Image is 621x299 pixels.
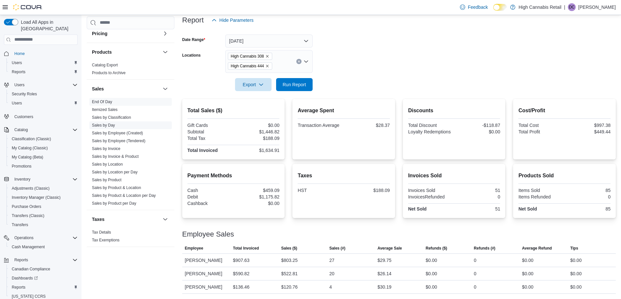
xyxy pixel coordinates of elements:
span: Cash Management [9,243,78,251]
span: Catalog [12,126,78,134]
button: Operations [1,233,80,242]
button: Open list of options [303,59,309,64]
span: Reports [9,68,78,76]
div: $803.25 [281,256,298,264]
div: 51 [455,188,500,193]
button: Reports [1,255,80,265]
span: Catalog Export [92,62,118,68]
div: $0.00 [522,270,533,278]
div: Total Cost [518,123,563,128]
span: Purchase Orders [9,203,78,211]
a: Classification (Classic) [9,135,54,143]
div: Sales [87,98,174,210]
span: Average Sale [377,246,402,251]
a: Dashboards [9,274,40,282]
div: Products [87,61,174,79]
button: Inventory Manager (Classic) [7,193,80,202]
strong: Net Sold [408,206,427,211]
a: Sales by Employee (Created) [92,131,143,135]
button: Classification (Classic) [7,134,80,143]
div: $0.00 [522,256,533,264]
button: Home [1,49,80,58]
button: Hide Parameters [209,14,256,27]
span: Inventory [12,175,78,183]
h3: Pricing [92,30,107,37]
span: [US_STATE] CCRS [12,294,46,299]
span: Export [239,78,268,91]
div: $26.14 [377,270,392,278]
label: Date Range [182,37,205,42]
a: Feedback [457,1,490,14]
div: $0.00 [570,256,582,264]
button: Operations [12,234,36,242]
a: Home [12,50,27,58]
button: Users [1,80,80,89]
button: Users [7,58,80,67]
span: Reports [14,257,28,263]
span: Users [9,59,78,67]
span: High Cannabis 444 [231,63,264,69]
span: Sales by Product & Location per Day [92,193,156,198]
a: Customers [12,113,36,121]
p: | [564,3,565,11]
a: Dashboards [7,274,80,283]
strong: Total Invoiced [187,148,218,153]
span: Operations [14,235,34,240]
div: $1,634.91 [235,148,279,153]
span: Canadian Compliance [12,266,50,272]
h2: Cost/Profit [518,107,611,115]
span: Tips [570,246,578,251]
span: Sales by Classification [92,115,131,120]
span: Promotions [9,162,78,170]
div: $29.75 [377,256,392,264]
span: Tax Exemptions [92,238,120,243]
a: Promotions [9,162,34,170]
p: [PERSON_NAME] [578,3,616,11]
a: Sales by Product [92,178,122,182]
div: $522.81 [281,270,298,278]
span: Sales by Product & Location [92,185,141,190]
span: Tax Details [92,230,111,235]
a: Sales by Product per Day [92,201,136,206]
span: Itemized Sales [92,107,118,112]
div: Cashback [187,201,232,206]
span: Promotions [12,164,32,169]
span: Refunds (#) [474,246,495,251]
div: $1,175.82 [235,194,279,199]
h3: Report [182,16,204,24]
a: Products to Archive [92,71,126,75]
span: Adjustments (Classic) [12,186,50,191]
span: Classification (Classic) [9,135,78,143]
div: Items Sold [518,188,563,193]
button: Promotions [7,162,80,171]
button: Run Report [276,78,313,91]
span: Users [12,60,22,65]
div: $907.63 [233,256,250,264]
span: Dashboards [12,276,38,281]
span: Users [9,99,78,107]
button: Customers [1,112,80,121]
div: 0 [474,270,477,278]
span: DC [569,3,574,11]
a: Reports [9,283,28,291]
div: Gift Cards [187,123,232,128]
div: $120.76 [281,283,298,291]
div: $188.09 [345,188,390,193]
span: Reports [12,285,25,290]
div: $0.00 [455,129,500,134]
input: Dark Mode [493,4,507,11]
button: [DATE] [225,34,313,48]
span: Products to Archive [92,70,126,75]
div: -$118.87 [455,123,500,128]
a: Users [9,99,24,107]
a: Sales by Location [92,162,123,167]
a: Sales by Employee (Tendered) [92,139,145,143]
div: $0.00 [426,270,437,278]
div: $188.09 [235,136,279,141]
a: Sales by Location per Day [92,170,138,174]
div: 85 [566,206,611,211]
span: Transfers [12,222,28,227]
